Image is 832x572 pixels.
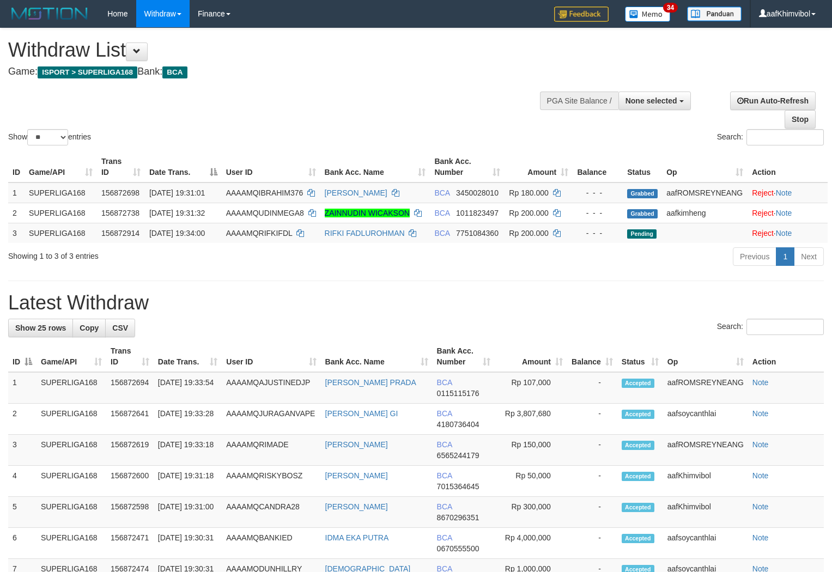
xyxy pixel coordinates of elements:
td: SUPERLIGA168 [37,435,106,466]
span: BCA [437,409,452,418]
td: 2 [8,203,25,223]
th: Game/API: activate to sort column ascending [25,151,97,182]
td: Rp 107,000 [495,372,567,404]
td: 156872471 [106,528,154,559]
td: SUPERLIGA168 [37,497,106,528]
span: Rp 180.000 [509,188,548,197]
td: 156872598 [106,497,154,528]
td: 6 [8,528,37,559]
td: 156872641 [106,404,154,435]
th: Bank Acc. Number: activate to sort column ascending [433,341,495,372]
td: · [748,203,828,223]
td: Rp 4,000,000 [495,528,567,559]
span: BCA [434,229,450,238]
span: Copy [80,324,99,332]
th: Action [748,151,828,182]
td: 3 [8,223,25,243]
img: panduan.png [687,7,742,21]
span: CSV [112,324,128,332]
span: Pending [627,229,657,239]
td: · [748,182,828,203]
span: Accepted [622,534,654,543]
img: Feedback.jpg [554,7,609,22]
td: AAAAMQAJUSTINEDJP [222,372,320,404]
h1: Withdraw List [8,39,544,61]
span: Grabbed [627,189,658,198]
td: [DATE] 19:30:31 [154,528,222,559]
a: Note [752,533,769,542]
td: SUPERLIGA168 [37,404,106,435]
th: Action [748,341,824,372]
a: [PERSON_NAME] [325,440,388,449]
span: 156872698 [101,188,139,197]
td: 156872619 [106,435,154,466]
td: 3 [8,435,37,466]
span: BCA [434,209,450,217]
input: Search: [746,319,824,335]
a: Copy [72,319,106,337]
a: RIFKI FADLUROHMAN [325,229,405,238]
th: Balance: activate to sort column ascending [567,341,617,372]
a: [PERSON_NAME] GI [325,409,398,418]
td: aafROMSREYNEANG [662,182,748,203]
td: SUPERLIGA168 [25,223,97,243]
select: Showentries [27,129,68,145]
span: Show 25 rows [15,324,66,332]
th: Date Trans.: activate to sort column ascending [154,341,222,372]
a: IDMA EKA PUTRA [325,533,389,542]
a: Note [752,471,769,480]
span: Accepted [622,441,654,450]
a: Note [776,209,792,217]
a: CSV [105,319,135,337]
a: Run Auto-Refresh [730,92,816,110]
span: BCA [434,188,450,197]
img: Button%20Memo.svg [625,7,671,22]
span: Accepted [622,503,654,512]
span: 156872738 [101,209,139,217]
td: - [567,497,617,528]
th: ID: activate to sort column descending [8,341,37,372]
td: [DATE] 19:33:18 [154,435,222,466]
span: AAAAMQUDINMEGA8 [226,209,304,217]
td: · [748,223,828,243]
td: AAAAMQRIMADE [222,435,320,466]
td: Rp 50,000 [495,466,567,497]
span: BCA [437,502,452,511]
th: Op: activate to sort column ascending [663,341,748,372]
td: aafROMSREYNEANG [663,372,748,404]
td: - [567,404,617,435]
span: AAAAMQRIFKIFDL [226,229,293,238]
td: AAAAMQJURAGANVAPE [222,404,320,435]
span: Copy 7751084360 to clipboard [456,229,499,238]
td: aafkimheng [662,203,748,223]
a: [PERSON_NAME] [325,502,388,511]
div: PGA Site Balance / [540,92,618,110]
th: Trans ID: activate to sort column ascending [97,151,145,182]
td: aafROMSREYNEANG [663,435,748,466]
td: - [567,466,617,497]
td: aafsoycanthlai [663,528,748,559]
td: 1 [8,182,25,203]
a: Previous [733,247,776,266]
span: BCA [162,66,187,78]
td: 2 [8,404,37,435]
td: Rp 300,000 [495,497,567,528]
th: Op: activate to sort column ascending [662,151,748,182]
a: [PERSON_NAME] [325,471,388,480]
a: Stop [785,110,816,129]
td: SUPERLIGA168 [37,466,106,497]
a: Show 25 rows [8,319,73,337]
td: SUPERLIGA168 [37,372,106,404]
span: ISPORT > SUPERLIGA168 [38,66,137,78]
button: None selected [618,92,691,110]
div: Showing 1 to 3 of 3 entries [8,246,338,261]
span: Copy 0670555500 to clipboard [437,544,479,553]
a: Next [794,247,824,266]
th: Bank Acc. Name: activate to sort column ascending [321,341,433,372]
span: Copy 8670296351 to clipboard [437,513,479,522]
td: AAAAMQRISKYBOSZ [222,466,320,497]
span: Copy 3450028010 to clipboard [456,188,499,197]
label: Show entries [8,129,91,145]
span: Copy 0115115176 to clipboard [437,389,479,398]
td: AAAAMQBANKIED [222,528,320,559]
